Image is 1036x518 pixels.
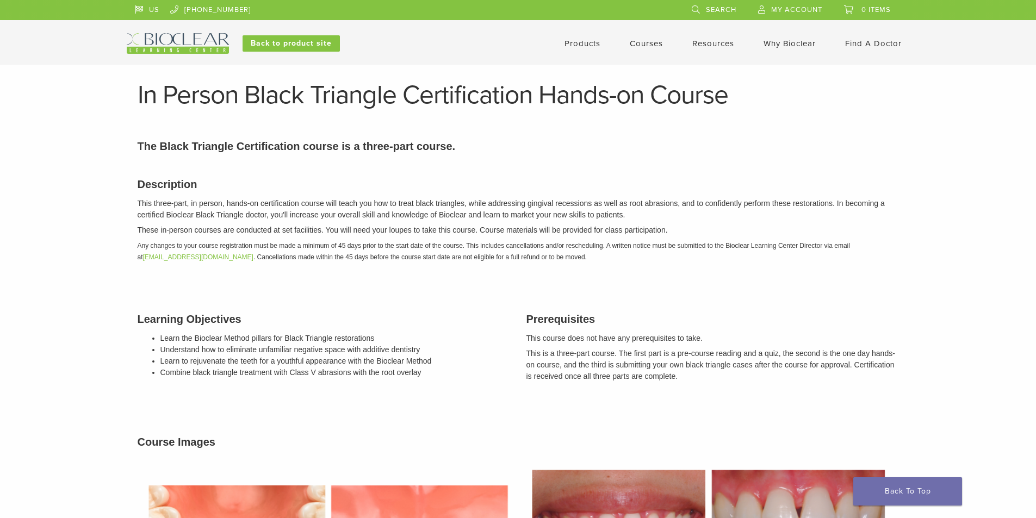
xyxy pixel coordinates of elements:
h3: Description [138,176,899,192]
li: Combine black triangle treatment with Class V abrasions with the root overlay [160,367,510,378]
em: Any changes to your course registration must be made a minimum of 45 days prior to the start date... [138,242,850,261]
li: Learn to rejuvenate the teeth for a youthful appearance with the Bioclear Method [160,355,510,367]
h3: Learning Objectives [138,311,510,327]
a: Courses [630,39,663,48]
li: Understand how to eliminate unfamiliar negative space with additive dentistry [160,344,510,355]
a: Resources [692,39,734,48]
span: 0 items [861,5,891,14]
p: This three-part, in person, hands-on certification course will teach you how to treat black trian... [138,198,899,221]
p: This is a three-part course. The first part is a pre-course reading and a quiz, the second is the... [526,348,899,382]
img: Bioclear [127,33,229,54]
h1: In Person Black Triangle Certification Hands-on Course [138,82,899,108]
a: Back To Top [853,477,962,505]
a: Why Bioclear [764,39,816,48]
span: Search [706,5,736,14]
h3: Course Images [138,434,899,450]
a: [EMAIL_ADDRESS][DOMAIN_NAME] [143,253,253,261]
span: My Account [771,5,822,14]
a: Products [564,39,600,48]
li: Learn the Bioclear Method pillars for Black Triangle restorations [160,333,510,344]
a: Back to product site [243,35,340,52]
p: This course does not have any prerequisites to take. [526,333,899,344]
a: Find A Doctor [845,39,902,48]
h3: Prerequisites [526,311,899,327]
p: These in-person courses are conducted at set facilities. You will need your loupes to take this c... [138,224,899,236]
p: The Black Triangle Certification course is a three-part course. [138,138,899,154]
